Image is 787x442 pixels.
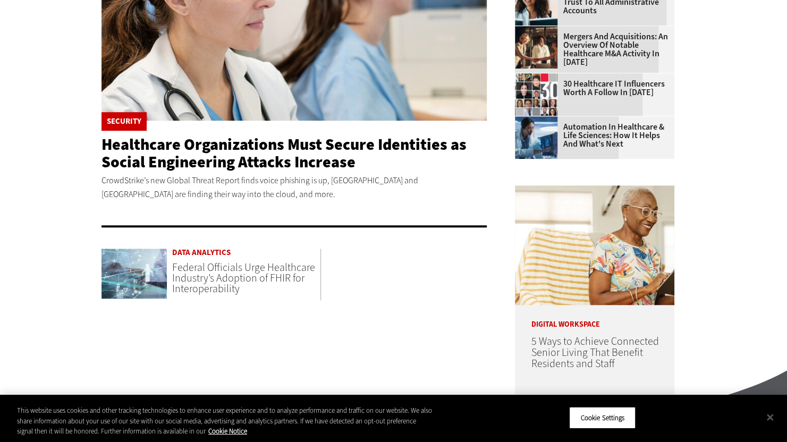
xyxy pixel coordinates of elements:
[515,73,557,116] img: collage of influencers
[531,334,658,371] a: 5 Ways to Achieve Connected Senior Living That Benefit Residents and Staff
[515,185,674,305] img: Networking Solutions for Senior Living
[515,26,563,35] a: business leaders shake hands in conference room
[569,406,636,429] button: Cookie Settings
[101,134,467,173] a: Healthcare Organizations Must Secure Identities as Social Engineering Attacks Increase
[515,305,674,328] p: Digital Workspace
[17,405,433,437] div: This website uses cookies and other tracking technologies to enhance user experience and to analy...
[101,174,487,201] p: CrowdStrike’s new Global Threat Report finds voice phishing is up, [GEOGRAPHIC_DATA] and [GEOGRAP...
[101,249,167,299] img: futuristic data interoperability concept
[515,73,563,82] a: collage of influencers
[758,405,782,429] button: Close
[515,123,668,148] a: Automation in Healthcare & Life Sciences: How It Helps and What's Next
[208,427,247,436] a: More information about your privacy
[515,80,668,97] a: 30 Healthcare IT Influencers Worth a Follow in [DATE]
[172,260,315,296] a: Federal Officials Urge Healthcare Industry’s Adoption of FHIR for Interoperability
[515,26,557,69] img: business leaders shake hands in conference room
[515,116,557,159] img: medical researchers looks at images on a monitor in a lab
[172,249,320,257] a: Data Analytics
[107,117,141,125] a: Security
[515,32,668,66] a: Mergers and Acquisitions: An Overview of Notable Healthcare M&A Activity in [DATE]
[515,116,563,125] a: medical researchers looks at images on a monitor in a lab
